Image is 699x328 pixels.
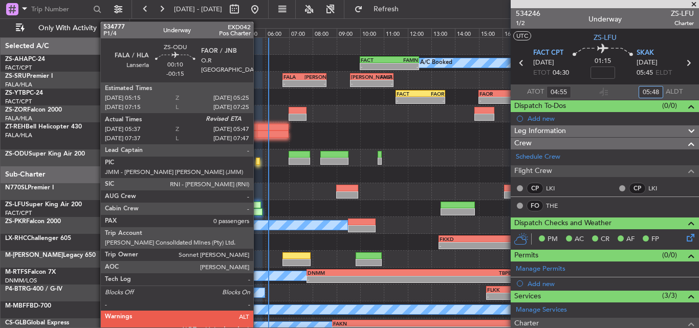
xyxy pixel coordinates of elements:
a: LKI [546,184,569,193]
span: FACT CPT [533,48,563,58]
div: 08:00 [313,28,336,37]
span: Refresh [365,6,408,13]
a: ZS-ZORFalcon 2000 [5,107,62,113]
span: AF [626,234,635,245]
button: UTC [513,31,531,40]
a: P4-BTRG-400 / G-IV [5,286,62,292]
span: P4-BTR [5,286,26,292]
div: - [397,97,421,103]
div: FKKD [440,236,498,242]
input: --:-- [547,86,571,98]
div: - [440,243,498,249]
span: [DATE] [637,58,658,68]
span: ZS-LFU [5,202,26,208]
span: M-MBFF [5,303,30,309]
div: 00:00 [123,28,146,37]
div: 16:00 [503,28,526,37]
span: ZS-ZOR [5,107,27,113]
span: ZS-SRU [5,73,27,79]
span: 05:45 [637,68,653,78]
span: (0/0) [662,250,677,260]
span: 04:30 [553,68,569,78]
a: FALA/HLA [5,115,32,122]
a: M-MBFFBD-700 [5,303,51,309]
div: 15:00 [479,28,503,37]
span: M-RTFS [5,269,28,275]
span: PM [548,234,558,245]
div: 12:00 [408,28,431,37]
span: Dispatch Checks and Weather [514,217,611,229]
span: [DATE] [533,58,554,68]
a: FALA/HLA [5,132,32,139]
div: - [420,97,444,103]
div: 01:00 [147,28,170,37]
a: FACT/CPT [5,209,32,217]
span: ALDT [666,87,683,97]
div: 07:00 [289,28,313,37]
div: [DATE] - [DATE] [132,20,171,29]
span: (0/0) [662,100,677,111]
div: FALA [372,74,392,80]
span: ELDT [656,68,672,78]
a: FALA/HLA [5,81,32,89]
a: LX-RHCChallenger 605 [5,235,71,242]
a: ZS-SRUPremier I [5,73,53,79]
span: Only With Activity [27,25,108,32]
a: M-[PERSON_NAME]Legacy 650 [5,252,96,258]
span: M-[PERSON_NAME] [5,252,63,258]
span: Dispatch To-Dos [514,100,566,112]
div: FAOR [420,91,444,97]
div: 02:00 [170,28,194,37]
div: - [502,97,525,103]
div: A/C Booked [420,55,452,71]
a: LKI [648,184,671,193]
input: --:-- [639,86,663,98]
div: FAOR [479,91,503,97]
div: FACT [397,91,421,97]
div: [PERSON_NAME] [351,74,372,80]
div: 10:00 [360,28,384,37]
div: Add new [528,279,694,288]
button: Refresh [349,1,411,17]
div: - [283,80,304,86]
div: 13:00 [431,28,455,37]
span: ZS-LFU [594,32,617,43]
span: ZS-LFU [671,8,694,19]
span: ETOT [533,68,550,78]
div: Underway [588,14,622,25]
a: M-RTFSFalcon 7X [5,269,56,275]
div: LEMG [441,320,549,326]
a: FACT/CPT [5,98,32,105]
a: FACT/CPT [5,64,32,72]
div: TBPB [409,270,511,276]
div: 09:00 [337,28,360,37]
div: 03:00 [194,28,218,37]
div: CP [629,183,646,194]
div: - [409,276,511,282]
div: FACT [361,57,389,63]
span: Leg Information [514,125,566,137]
span: CR [601,234,609,245]
span: ZS-AHA [5,56,28,62]
div: [PERSON_NAME] [304,74,325,80]
div: - [308,276,409,282]
a: ZS-AHAPC-24 [5,56,45,62]
span: AC [575,234,584,245]
a: ZS-YTBPC-24 [5,90,43,96]
span: ZT-REH [5,124,26,130]
span: (3/3) [662,290,677,301]
span: 534246 [516,8,540,19]
div: FYWH [502,91,525,97]
span: N770SL [5,185,28,191]
div: 06:00 [266,28,289,37]
span: [DATE] - [DATE] [174,5,222,14]
span: ZS-YTB [5,90,26,96]
a: CS-GLBGlobal Express [5,320,69,326]
div: CP [527,183,543,194]
a: Manage Permits [516,264,565,274]
span: CS-GLB [5,320,27,326]
div: 14:00 [455,28,478,37]
div: FAKN [333,320,441,326]
a: ZS-PKRFalcon 2000 [5,218,61,225]
div: FLKK [487,287,511,293]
